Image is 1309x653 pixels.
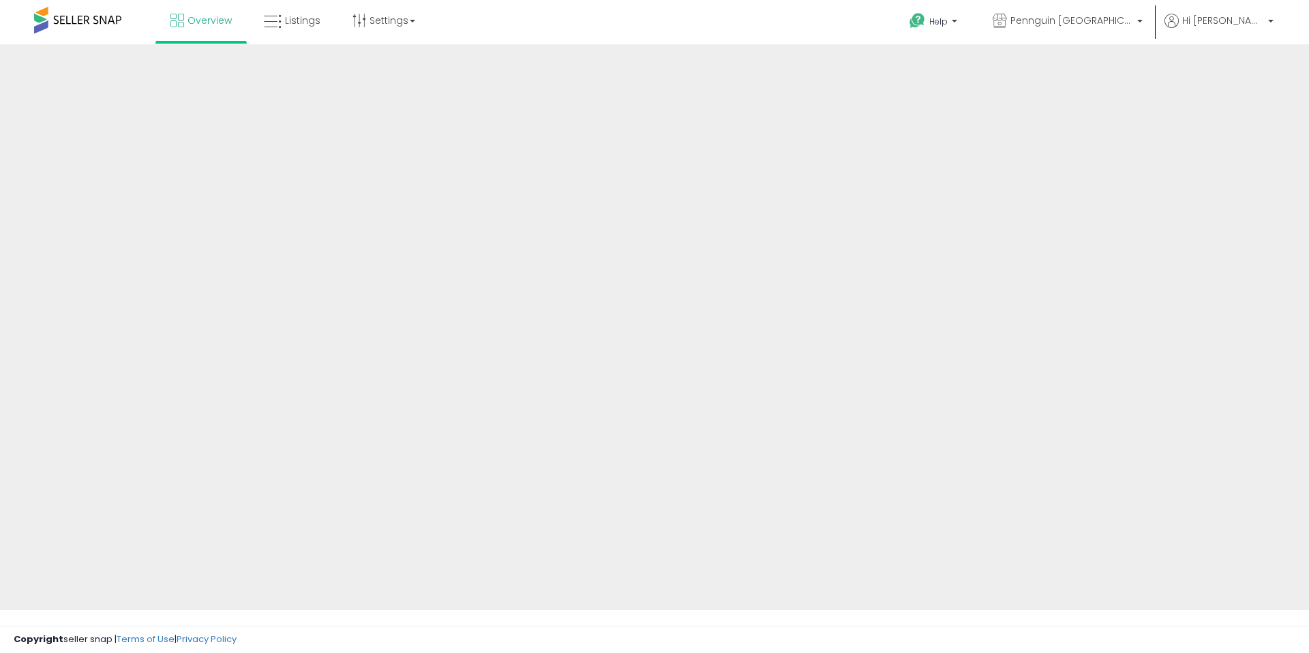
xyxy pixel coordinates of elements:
span: Help [929,16,948,27]
a: Hi [PERSON_NAME] [1164,14,1274,44]
span: Hi [PERSON_NAME] [1182,14,1264,27]
span: Overview [187,14,232,27]
a: Help [899,2,971,44]
span: Pennguin [GEOGRAPHIC_DATA] [1010,14,1133,27]
i: Get Help [909,12,926,29]
span: Listings [285,14,320,27]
